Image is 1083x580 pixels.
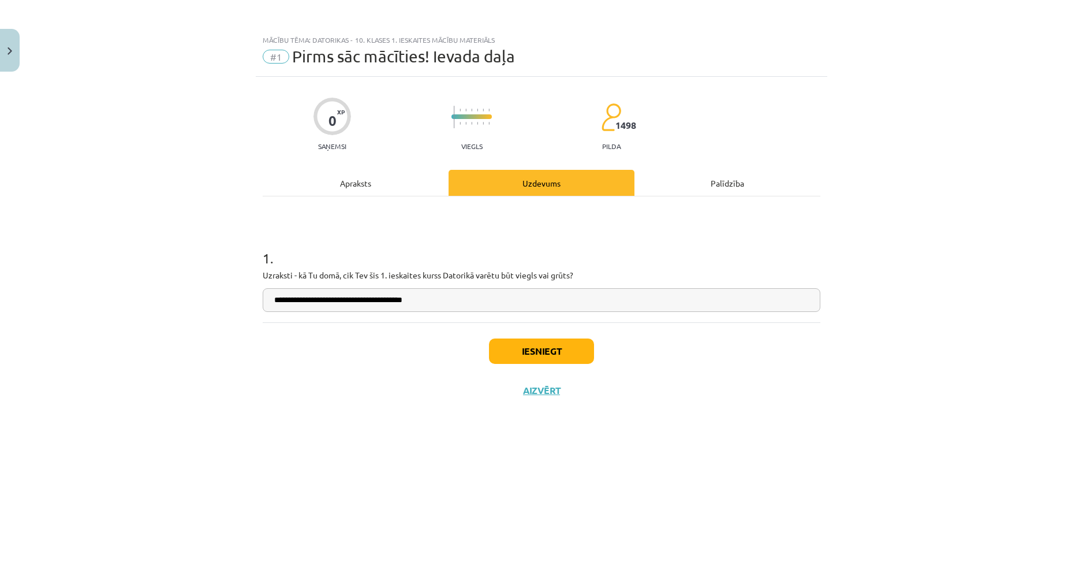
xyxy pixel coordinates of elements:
div: Mācību tēma: Datorikas - 10. klases 1. ieskaites mācību materiāls [263,36,820,44]
span: 1498 [615,120,636,131]
span: #1 [263,50,289,64]
img: icon-close-lesson-0947bae3869378f0d4975bcd49f059093ad1ed9edebbc8119c70593378902aed.svg [8,47,12,55]
img: icon-short-line-57e1e144782c952c97e751825c79c345078a6d821885a25fce030b3d8c18986b.svg [483,122,484,125]
img: icon-short-line-57e1e144782c952c97e751825c79c345078a6d821885a25fce030b3d8c18986b.svg [488,109,490,111]
div: Uzdevums [449,170,634,196]
img: icon-short-line-57e1e144782c952c97e751825c79c345078a6d821885a25fce030b3d8c18986b.svg [471,109,472,111]
p: Viegls [461,142,483,150]
span: XP [337,109,345,115]
img: icon-short-line-57e1e144782c952c97e751825c79c345078a6d821885a25fce030b3d8c18986b.svg [465,109,466,111]
img: icon-short-line-57e1e144782c952c97e751825c79c345078a6d821885a25fce030b3d8c18986b.svg [483,109,484,111]
img: icon-long-line-d9ea69661e0d244f92f715978eff75569469978d946b2353a9bb055b3ed8787d.svg [454,106,455,128]
button: Aizvērt [520,385,563,396]
p: Uzraksti - kā Tu domā, cik Tev šis 1. ieskaites kurss Datorikā varētu būt viegls vai grūts? [263,269,820,281]
div: Apraksts [263,170,449,196]
img: icon-short-line-57e1e144782c952c97e751825c79c345078a6d821885a25fce030b3d8c18986b.svg [460,109,461,111]
p: pilda [602,142,621,150]
img: icon-short-line-57e1e144782c952c97e751825c79c345078a6d821885a25fce030b3d8c18986b.svg [477,109,478,111]
button: Iesniegt [489,339,594,364]
img: icon-short-line-57e1e144782c952c97e751825c79c345078a6d821885a25fce030b3d8c18986b.svg [471,122,472,125]
h1: 1 . [263,230,820,266]
img: icon-short-line-57e1e144782c952c97e751825c79c345078a6d821885a25fce030b3d8c18986b.svg [477,122,478,125]
img: icon-short-line-57e1e144782c952c97e751825c79c345078a6d821885a25fce030b3d8c18986b.svg [488,122,490,125]
div: Palīdzība [634,170,820,196]
p: Saņemsi [313,142,351,150]
span: Pirms sāc mācīties! Ievada daļa [292,47,515,66]
div: 0 [328,113,337,129]
img: icon-short-line-57e1e144782c952c97e751825c79c345078a6d821885a25fce030b3d8c18986b.svg [460,122,461,125]
img: students-c634bb4e5e11cddfef0936a35e636f08e4e9abd3cc4e673bd6f9a4125e45ecb1.svg [601,103,621,132]
img: icon-short-line-57e1e144782c952c97e751825c79c345078a6d821885a25fce030b3d8c18986b.svg [465,122,466,125]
